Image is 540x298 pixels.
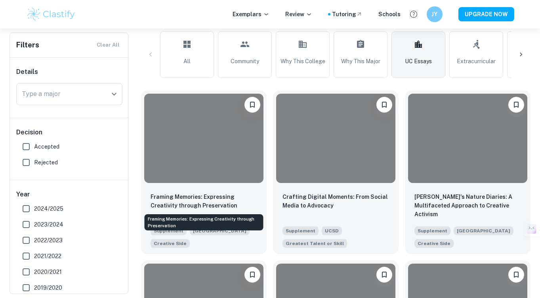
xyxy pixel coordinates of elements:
[16,190,122,199] h6: Year
[332,10,363,19] a: Tutoring
[282,238,347,248] span: What would you say is your greatest talent or skill? How have you developed and demonstrated that...
[34,283,62,292] span: 2019/2020
[286,240,344,247] span: Greatest Talent or Skill
[407,8,420,21] button: Help and Feedback
[376,267,392,283] button: Bookmark
[508,97,524,113] button: Bookmark
[244,267,260,283] button: Bookmark
[231,57,259,66] span: Community
[285,10,312,19] p: Review
[34,268,62,276] span: 2020/2021
[151,192,257,210] p: Framing Memories: Expressing Creativity through Preservation
[282,192,389,210] p: Crafting Digital Moments: From Social Media to Advocacy
[34,220,63,229] span: 2023/2024
[376,97,392,113] button: Bookmark
[151,238,190,248] span: Every person has a creative side, and it can be expressed in many ways: problem solving, original...
[16,40,39,51] h6: Filters
[430,10,439,19] h6: JY
[244,97,260,113] button: Bookmark
[145,214,263,230] div: Framing Memories: Expressing Creativity through Preservation
[273,91,399,254] a: BookmarkCrafting Digital Moments: From Social Media to AdvocacySupplementUCSDWhat would you say i...
[427,6,443,22] button: JY
[414,238,454,248] span: Every person has a creative side, and it can be expressed in many ways: problem solving, original...
[154,240,187,247] span: Creative Side
[414,192,521,219] p: Ezra's Nature Diaries: A Multifaceted Approach to Creative Activism
[405,91,530,254] a: BookmarkEzra's Nature Diaries: A Multifaceted Approach to Creative ActivismSupplement[GEOGRAPHIC_...
[378,10,401,19] a: Schools
[405,57,432,66] span: UC Essays
[322,226,342,235] span: UCSD
[341,57,380,66] span: Why This Major
[457,57,496,66] span: Extracurricular
[418,240,450,247] span: Creative Side
[34,142,59,151] span: Accepted
[141,91,267,254] a: BookmarkFraming Memories: Expressing Creativity through PreservationSupplement[GEOGRAPHIC_DATA]Ev...
[183,57,191,66] span: All
[280,57,325,66] span: Why This College
[26,6,76,22] img: Clastify logo
[458,7,514,21] button: UPGRADE NOW
[414,226,450,235] span: Supplement
[508,267,524,283] button: Bookmark
[34,252,61,260] span: 2021/2022
[34,158,58,167] span: Rejected
[34,204,63,213] span: 2024/2025
[109,89,120,100] button: Open
[34,236,63,245] span: 2022/2023
[454,226,513,235] span: [GEOGRAPHIC_DATA]
[16,67,122,77] h6: Details
[233,10,269,19] p: Exemplars
[282,226,319,235] span: Supplement
[16,128,122,137] h6: Decision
